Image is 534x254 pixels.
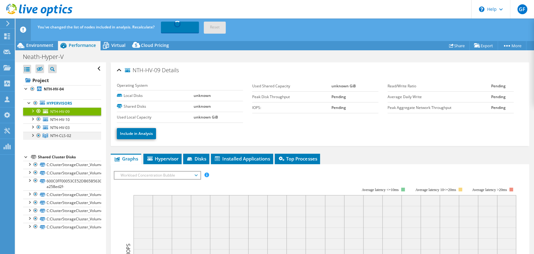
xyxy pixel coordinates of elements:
[479,6,484,12] svg: \n
[38,24,154,30] span: You've changed the list of nodes included in analysis. Recalculate?
[50,109,70,114] span: NTH-HV-09
[23,207,101,215] a: C:ClusterStorageCluster_Volume_05
[415,188,456,192] tspan: Average latency 10<=20ms
[114,156,138,162] span: Graphs
[50,117,70,122] span: NTH-HV-10
[517,4,527,14] span: GF
[23,177,101,190] a: 600C0FF00053CE52DB65B56301000000-a258ed2f-
[252,83,331,89] label: Used Shared Capacity
[20,53,73,60] h1: Neath-Hyper-V
[491,83,506,89] b: Pending
[23,169,101,177] a: C:ClusterStorageCluster_Volume_02
[388,83,491,89] label: Read/Write Ratio
[194,115,218,120] b: unknown GiB
[50,125,70,130] span: NTN-HV-03
[117,172,197,179] span: Workload Concentration Bubble
[23,99,101,107] a: Hypervisors
[278,156,317,162] span: Top Processes
[388,94,491,100] label: Average Daily Write
[161,22,199,33] a: Recalculating...
[472,188,507,192] text: Average latency >20ms
[111,42,125,48] span: Virtual
[491,94,506,99] b: Pending
[23,215,101,223] a: C:ClusterStorageCluster_Volume_06
[194,93,211,98] b: unknown
[331,94,346,99] b: Pending
[214,156,270,162] span: Installed Applications
[23,132,101,140] a: NTH-CLS-02
[194,104,211,109] b: unknown
[186,156,206,162] span: Disks
[117,103,193,110] label: Shared Disks
[69,42,96,48] span: Performance
[38,153,101,161] div: Shared Cluster Disks
[362,188,399,192] tspan: Average latency <=10ms
[444,41,470,50] a: Share
[252,94,331,100] label: Peak Disk Throughput
[23,107,101,115] a: NTH-HV-09
[252,105,331,111] label: IOPS:
[125,67,160,73] span: NTH-HV-09
[141,42,169,48] span: Cloud Pricing
[23,115,101,123] a: NTH-HV-10
[44,86,64,92] b: NTH-HV-04
[117,93,193,99] label: Local Disks
[26,42,53,48] span: Environment
[146,156,179,162] span: Hypervisor
[469,41,498,50] a: Export
[117,82,193,89] label: Operating System
[23,123,101,131] a: NTN-HV-03
[23,223,101,231] a: C:ClusterStorageCluster_Volume_07
[50,133,71,138] span: NTH-CLS-02
[23,75,101,85] a: Project
[162,66,179,74] span: Details
[23,85,101,93] a: NTH-HV-04
[117,128,156,139] a: Include in Analysis
[331,105,346,110] b: Pending
[491,105,506,110] b: Pending
[117,114,193,120] label: Used Local Capacity
[23,161,101,169] a: C:ClusterStorageCluster_Volume_01
[388,105,491,111] label: Peak Aggregate Network Throughput
[331,83,356,89] b: unknown GiB
[498,41,526,50] a: More
[23,190,101,198] a: C:ClusterStorageCluster_Volume_03
[23,199,101,207] a: C:ClusterStorageCluster_Volume_04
